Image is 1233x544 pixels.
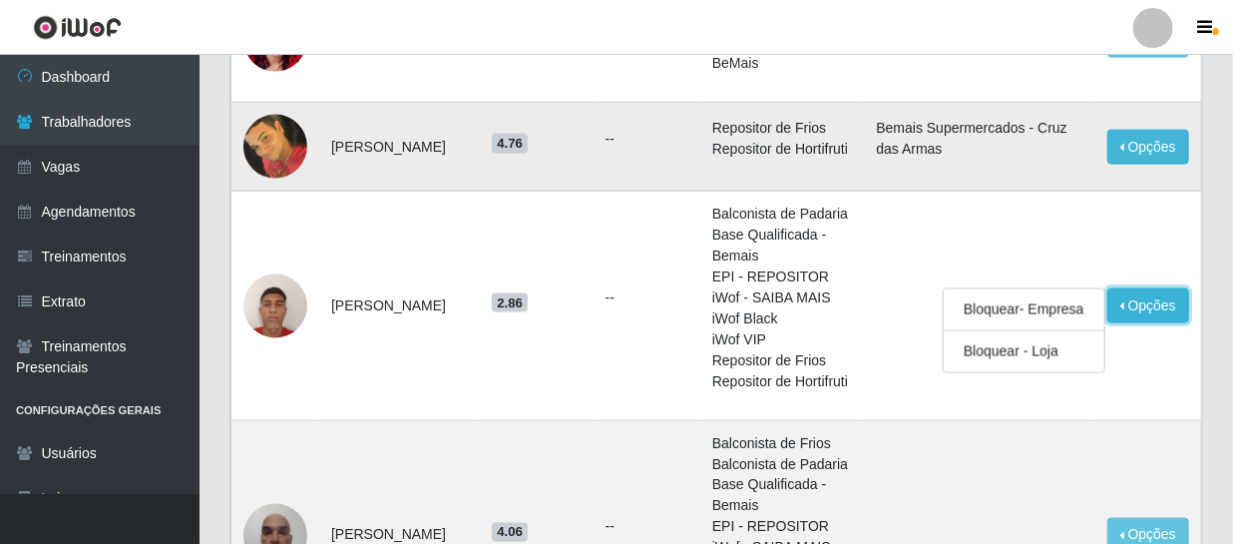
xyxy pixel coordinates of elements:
[712,475,853,517] li: Base Qualificada - Bemais
[944,289,1104,331] button: Bloquear - Empresa
[243,107,307,187] img: 1721161642608.jpeg
[876,118,1083,160] li: Bemais Supermercados - Cruz das Armas
[712,118,853,139] li: Repositor de Frios
[712,225,853,267] li: Base Qualificada - Bemais
[319,192,480,421] td: [PERSON_NAME]
[243,264,307,348] img: 1709472151411.jpeg
[319,103,480,192] td: [PERSON_NAME]
[492,134,528,154] span: 4.76
[712,267,853,287] li: EPI - REPOSITOR
[712,308,853,329] li: iWof Black
[712,139,853,160] li: Repositor de Hortifruti
[712,350,853,371] li: Repositor de Frios
[1107,288,1189,323] button: Opções
[492,523,528,543] span: 4.06
[712,287,853,308] li: iWof - SAIBA MAIS
[712,371,853,392] li: Repositor de Hortifruti
[1107,130,1189,165] button: Opções
[606,129,688,150] ul: --
[712,454,853,475] li: Balconista de Padaria
[712,517,853,538] li: EPI - REPOSITOR
[492,293,528,313] span: 2.86
[712,433,853,454] li: Balconista de Frios
[33,15,122,40] img: CoreUI Logo
[712,329,853,350] li: iWof VIP
[606,517,688,538] ul: --
[712,204,853,225] li: Balconista de Padaria
[944,331,1104,372] button: Bloquear - Loja
[606,287,688,308] ul: --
